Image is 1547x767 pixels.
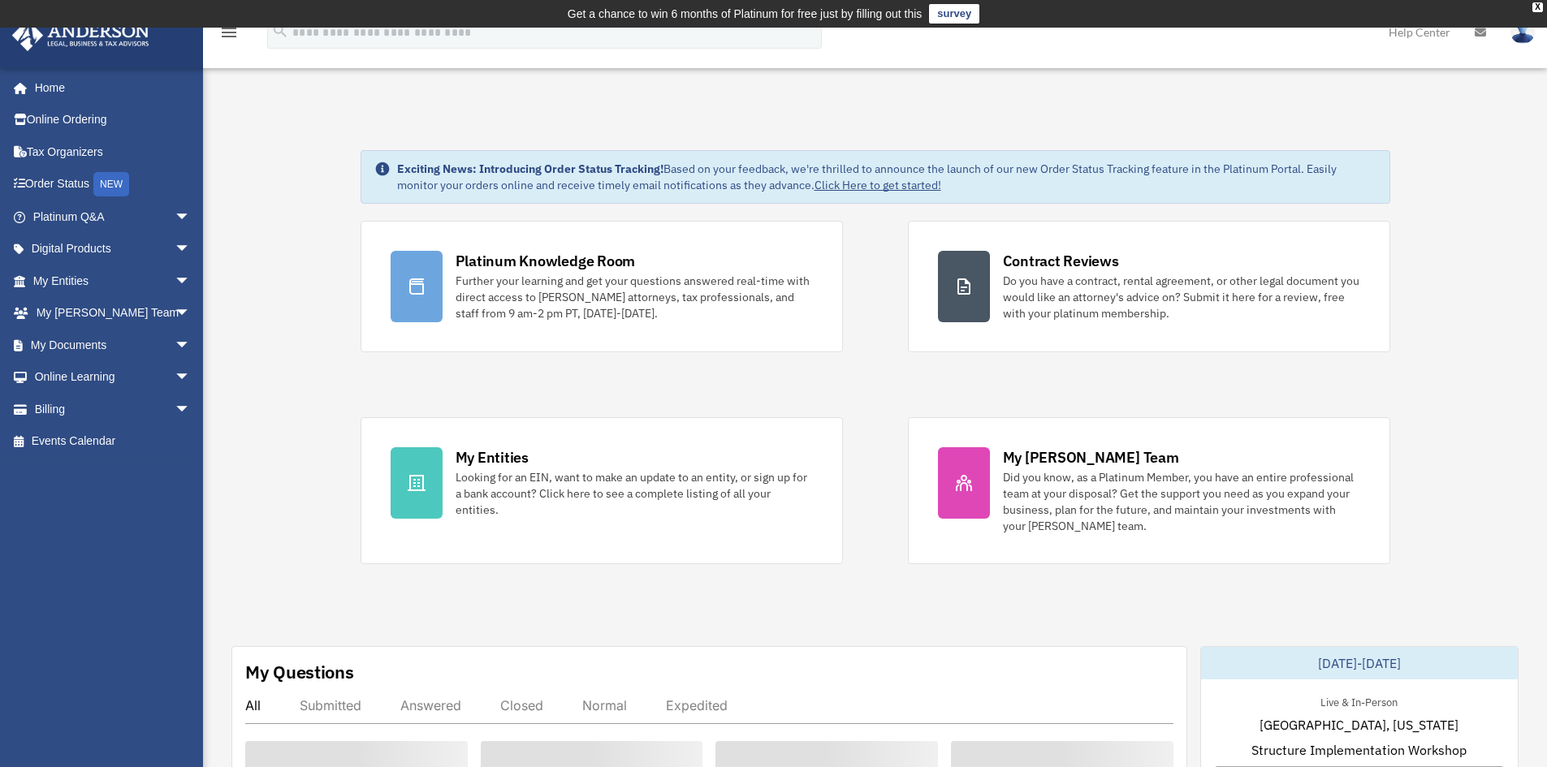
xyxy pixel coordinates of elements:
span: arrow_drop_down [175,329,207,362]
span: Structure Implementation Workshop [1251,740,1467,760]
a: My Documentsarrow_drop_down [11,329,215,361]
i: search [271,22,289,40]
a: Order StatusNEW [11,168,215,201]
span: [GEOGRAPHIC_DATA], [US_STATE] [1260,715,1458,735]
span: arrow_drop_down [175,265,207,298]
a: Contract Reviews Do you have a contract, rental agreement, or other legal document you would like... [908,221,1390,352]
div: close [1532,2,1543,12]
div: Did you know, as a Platinum Member, you have an entire professional team at your disposal? Get th... [1003,469,1360,534]
a: Tax Organizers [11,136,215,168]
a: My [PERSON_NAME] Team Did you know, as a Platinum Member, you have an entire professional team at... [908,417,1390,564]
a: Platinum Q&Aarrow_drop_down [11,200,215,233]
a: Home [11,71,207,104]
div: Contract Reviews [1003,251,1119,271]
a: Click Here to get started! [815,178,941,192]
div: Submitted [300,697,361,713]
span: arrow_drop_down [175,233,207,266]
a: survey [929,4,979,24]
a: Online Learningarrow_drop_down [11,361,215,394]
div: My Questions [245,660,354,684]
img: User Pic [1510,20,1535,44]
span: arrow_drop_down [175,297,207,330]
span: arrow_drop_down [175,200,207,234]
div: Get a chance to win 6 months of Platinum for free just by filling out this [568,4,923,24]
div: Based on your feedback, we're thrilled to announce the launch of our new Order Status Tracking fe... [397,161,1376,193]
div: Closed [500,697,543,713]
a: My Entitiesarrow_drop_down [11,265,215,297]
a: Digital Productsarrow_drop_down [11,233,215,265]
div: Normal [582,697,627,713]
span: arrow_drop_down [175,361,207,394]
span: arrow_drop_down [175,393,207,426]
a: Online Ordering [11,104,215,136]
div: Looking for an EIN, want to make an update to an entity, or sign up for a bank account? Click her... [456,469,813,518]
div: Further your learning and get your questions answered real-time with direct access to [PERSON_NAM... [456,273,813,321]
i: menu [219,23,239,42]
div: Platinum Knowledge Room [456,251,636,271]
div: Answered [400,697,461,713]
a: Events Calendar [11,425,215,458]
a: My Entities Looking for an EIN, want to make an update to an entity, or sign up for a bank accoun... [361,417,843,564]
div: [DATE]-[DATE] [1201,647,1518,679]
a: Billingarrow_drop_down [11,393,215,425]
div: NEW [93,172,129,196]
div: Expedited [666,697,728,713]
div: My Entities [456,447,529,468]
a: menu [219,28,239,42]
strong: Exciting News: Introducing Order Status Tracking! [397,162,663,176]
a: Platinum Knowledge Room Further your learning and get your questions answered real-time with dire... [361,221,843,352]
div: All [245,697,261,713]
div: My [PERSON_NAME] Team [1003,447,1179,468]
div: Live & In-Person [1307,692,1411,709]
img: Anderson Advisors Platinum Portal [7,19,154,51]
div: Do you have a contract, rental agreement, or other legal document you would like an attorney's ad... [1003,273,1360,321]
a: My [PERSON_NAME] Teamarrow_drop_down [11,297,215,330]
